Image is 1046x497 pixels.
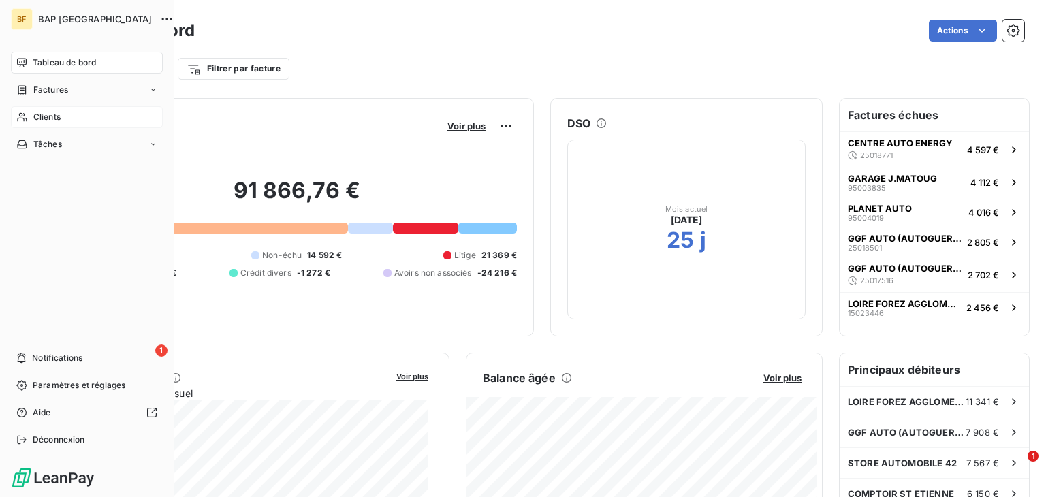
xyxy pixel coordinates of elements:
[667,227,694,254] h2: 25
[840,257,1029,292] button: GGF AUTO (AUTOGUERIDA)250175162 702 €
[481,249,517,261] span: 21 369 €
[860,276,893,285] span: 25017516
[297,267,330,279] span: -1 272 €
[967,144,999,155] span: 4 597 €
[970,177,999,188] span: 4 112 €
[32,352,82,364] span: Notifications
[929,20,997,42] button: Actions
[840,353,1029,386] h6: Principaux débiteurs
[567,115,590,131] h6: DSO
[860,151,893,159] span: 25018771
[840,131,1029,167] button: CENTRE AUTO ENERGY250187714 597 €
[671,213,703,227] span: [DATE]
[155,344,168,357] span: 1
[848,396,966,407] span: LOIRE FOREZ AGGLOMERATION
[394,267,472,279] span: Avoirs non associés
[966,396,999,407] span: 11 341 €
[1028,451,1039,462] span: 1
[840,292,1029,322] button: LOIRE FOREZ AGGLOMERATION150234462 456 €
[966,458,999,468] span: 7 567 €
[33,111,61,123] span: Clients
[307,249,342,261] span: 14 592 €
[483,370,556,386] h6: Balance âgée
[848,184,886,192] span: 95003835
[700,227,706,254] h2: j
[966,302,999,313] span: 2 456 €
[77,386,387,400] span: Chiffre d'affaires mensuel
[840,197,1029,227] button: PLANET AUTO950040194 016 €
[396,372,428,381] span: Voir plus
[11,402,163,423] a: Aide
[848,138,953,148] span: CENTRE AUTO ENERGY
[11,8,33,30] div: BF
[477,267,517,279] span: -24 216 €
[33,84,68,96] span: Factures
[38,14,152,25] span: BAP [GEOGRAPHIC_DATA]
[33,57,96,69] span: Tableau de bord
[848,263,962,274] span: GGF AUTO (AUTOGUERIDA)
[848,203,912,214] span: PLANET AUTO
[848,458,957,468] span: STORE AUTOMOBILE 42
[443,120,490,132] button: Voir plus
[454,249,476,261] span: Litige
[848,173,937,184] span: GARAGE J.MATOUG
[840,227,1029,257] button: GGF AUTO (AUTOGUERIDA)250185012 805 €
[848,214,884,222] span: 95004019
[968,270,999,280] span: 2 702 €
[33,379,125,391] span: Paramètres et réglages
[33,406,51,419] span: Aide
[840,99,1029,131] h6: Factures échues
[966,427,999,438] span: 7 908 €
[447,121,486,131] span: Voir plus
[240,267,291,279] span: Crédit divers
[262,249,302,261] span: Non-échu
[33,138,62,150] span: Tâches
[392,370,432,382] button: Voir plus
[848,244,882,252] span: 25018501
[178,58,289,80] button: Filtrer par facture
[11,467,95,489] img: Logo LeanPay
[848,427,966,438] span: GGF AUTO (AUTOGUERIDA)
[967,237,999,248] span: 2 805 €
[968,207,999,218] span: 4 016 €
[840,167,1029,197] button: GARAGE J.MATOUG950038354 112 €
[77,177,517,218] h2: 91 866,76 €
[759,372,806,384] button: Voir plus
[848,233,962,244] span: GGF AUTO (AUTOGUERIDA)
[848,309,884,317] span: 15023446
[848,298,961,309] span: LOIRE FOREZ AGGLOMERATION
[33,434,85,446] span: Déconnexion
[763,372,802,383] span: Voir plus
[665,205,708,213] span: Mois actuel
[1000,451,1032,483] iframe: Intercom live chat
